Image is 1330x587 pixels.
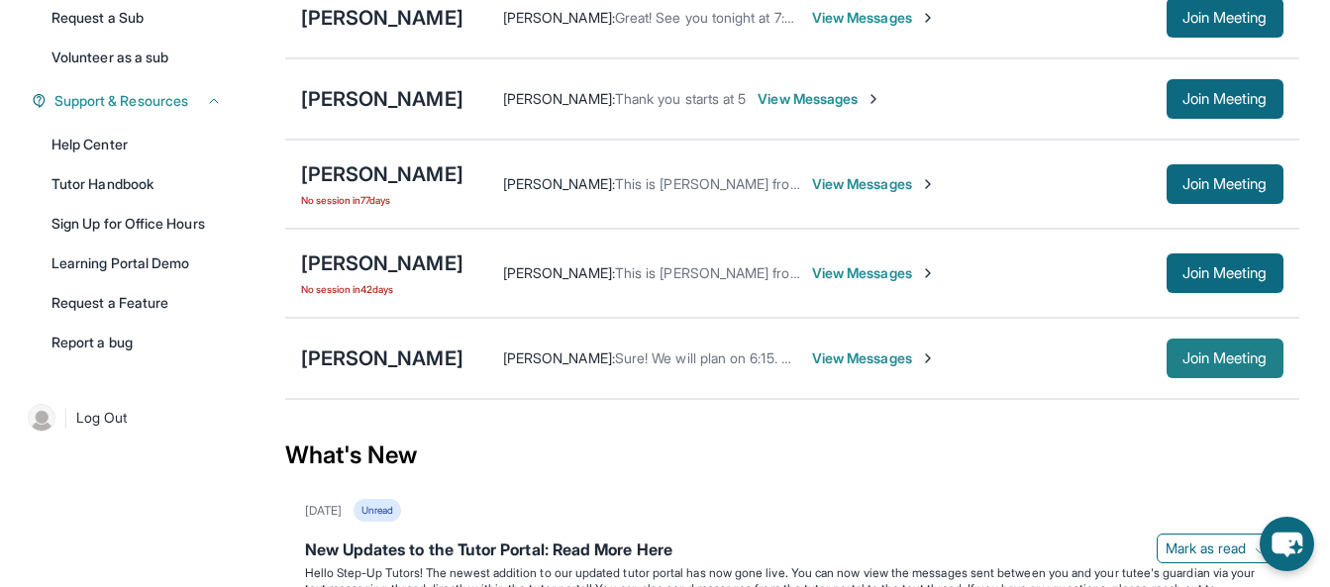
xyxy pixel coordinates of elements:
span: No session in 42 days [301,281,463,297]
span: View Messages [812,348,936,368]
span: [PERSON_NAME] : [503,175,615,192]
button: Mark as read [1157,534,1279,563]
span: [PERSON_NAME] : [503,264,615,281]
button: Join Meeting [1167,79,1283,119]
div: [PERSON_NAME] [301,249,463,277]
div: What's New [285,412,1299,499]
span: | [63,406,68,430]
img: Mark as read [1255,540,1271,556]
img: user-img [28,404,55,432]
div: [DATE] [305,503,342,519]
div: [PERSON_NAME] [301,4,463,32]
div: Unread [354,499,401,522]
span: Sure! We will plan on 6:15. See you then! [615,349,869,366]
a: Help Center [40,127,234,162]
span: Log Out [76,408,128,428]
span: [PERSON_NAME] : [503,9,615,26]
div: [PERSON_NAME] [301,85,463,113]
div: [PERSON_NAME] [301,344,463,372]
a: Report a bug [40,325,234,360]
button: Support & Resources [47,91,222,111]
button: Join Meeting [1167,253,1283,293]
span: View Messages [812,8,936,28]
img: Chevron-Right [920,10,936,26]
img: Chevron-Right [920,350,936,366]
span: [PERSON_NAME] : [503,349,615,366]
span: Join Meeting [1182,12,1268,24]
a: Request a Feature [40,285,234,321]
span: View Messages [812,263,936,283]
span: Thank you starts at 5 [615,90,746,107]
span: View Messages [758,89,881,109]
span: Mark as read [1166,538,1247,558]
img: Chevron-Right [920,176,936,192]
div: [PERSON_NAME] [301,160,463,188]
img: Chevron-Right [866,91,881,107]
a: |Log Out [20,396,234,440]
span: Great! See you tonight at 7:00. Thanks! [615,9,859,26]
button: Join Meeting [1167,164,1283,204]
span: Support & Resources [54,91,188,111]
img: Chevron-Right [920,265,936,281]
a: Learning Portal Demo [40,245,234,281]
button: chat-button [1260,517,1314,571]
span: Join Meeting [1182,178,1268,190]
span: [PERSON_NAME] : [503,90,615,107]
a: Volunteer as a sub [40,40,234,75]
button: Join Meeting [1167,339,1283,378]
span: No session in 77 days [301,192,463,208]
span: View Messages [812,174,936,194]
a: Sign Up for Office Hours [40,206,234,242]
div: New Updates to the Tutor Portal: Read More Here [305,538,1279,565]
span: Join Meeting [1182,352,1268,364]
a: Tutor Handbook [40,166,234,202]
span: Join Meeting [1182,267,1268,279]
span: Join Meeting [1182,93,1268,105]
